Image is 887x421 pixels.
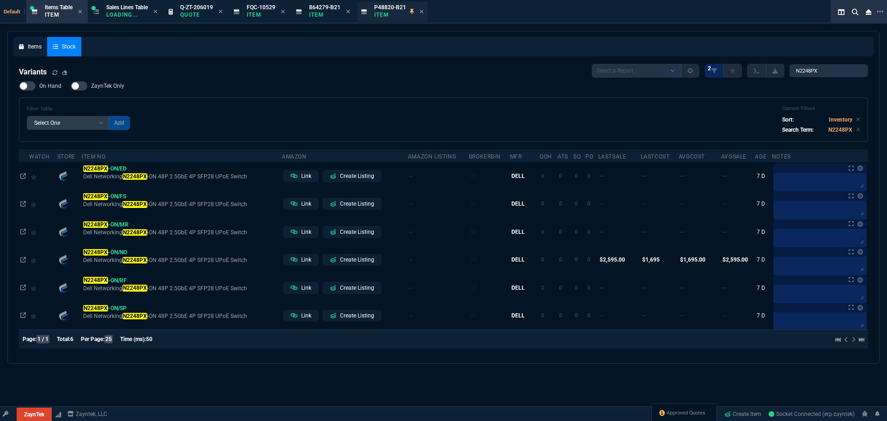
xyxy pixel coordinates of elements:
p: Quote [180,11,213,18]
div: Add to Watchlist [30,309,55,322]
span: $0 [470,312,477,319]
td: 7 D [755,190,772,218]
a: Create Listing [322,254,382,266]
span: $2,595.00 [600,256,625,263]
span: $0 [470,285,477,291]
a: Create Listing [322,198,382,210]
nx-icon: Close Tab [78,8,82,16]
td: Dell Networking N2248PX-ON 48P 2.5GbE 4P SFP28 UPoE Switch [82,274,282,301]
div: Mfr [510,153,522,160]
span: -- [600,201,604,207]
span: -- [680,173,685,179]
span: Items Table [45,4,73,11]
p: Loading... [106,11,148,18]
h4: Variants [19,67,47,78]
span: -- [680,201,685,207]
nx-icon: Search [848,6,862,18]
span: -- [642,229,647,235]
span: -ON/FS [83,193,126,200]
mark: N2248PX [122,313,147,319]
h6: Current Filters [782,105,860,112]
mark: N2248PX [122,173,147,180]
div: Add to Watchlist [30,226,55,238]
a: Link [283,282,319,294]
span: 864279-B21 [309,4,340,11]
a: Create Listing [322,170,382,182]
mark: N2248PX [122,257,147,263]
td: 0 [585,274,598,301]
span: Total: [57,336,70,342]
p: -- [409,228,468,236]
p: -- [409,200,468,208]
nx-icon: Open In Opposite Panel [20,256,26,263]
div: Notes [772,153,791,160]
div: Amazon Listing [408,153,456,160]
div: AvgSale [721,153,747,160]
p: Search Term: [782,126,814,134]
span: -- [642,201,647,207]
nx-icon: Close Tab [419,8,424,16]
span: 6 [70,336,73,342]
span: FQC-10529 [247,4,275,11]
div: Amazon [282,153,307,160]
span: -- [680,312,685,319]
nx-icon: Open In Opposite Panel [20,173,26,179]
div: Add to Watchlist [30,170,55,183]
h6: Filter Table [27,106,130,112]
a: Create Listing [322,310,382,322]
a: q_k0mgVFSPGDM1UxAADq [769,410,855,418]
span: $0 [470,256,477,263]
span: 2 [708,65,711,72]
td: Dell Networking N2248PX-ON 48P 2.5GbE 4P SFP28 UPoE Switch [82,246,282,274]
span: -- [680,285,685,291]
span: Dell Networking -ON 48P 2.5GbE 4P SFP28 UPoE Switch [83,256,280,264]
div: lastSale [598,153,626,160]
mark: N2248PX [83,305,108,311]
p: -- [409,172,468,180]
td: 7 D [755,274,772,301]
span: 0 [541,229,544,235]
span: 50 [146,336,152,342]
span: 1 / 1 [36,335,49,343]
span: DELL [511,256,525,263]
code: Inventory [829,116,852,123]
nx-icon: Open New Tab [877,7,883,16]
mark: N2248PX [83,165,108,172]
td: Dell Networking N2248PX-ON 48P 2.5GbE 4P SFP28 UPoE Switch [82,218,282,246]
span: 0 [559,312,562,319]
span: $0 [470,229,477,235]
span: DELL [511,229,525,235]
span: -- [600,173,604,179]
nx-icon: Open In Opposite Panel [20,285,26,291]
span: Dell Networking -ON 48P 2.5GbE 4P SFP28 UPoE Switch [83,201,280,208]
mark: N2248PX [83,193,108,200]
span: Dell Networking -ON 48P 2.5GbE 4P SFP28 UPoE Switch [83,312,280,320]
div: Store [57,153,75,160]
nx-icon: Close Tab [346,8,350,16]
mark: N2248PX [83,249,108,256]
div: BrokerBin [469,153,500,160]
div: SO [573,153,581,160]
nx-icon: Close Tab [153,8,158,16]
mark: N2248PX [122,229,147,236]
span: -- [642,285,647,291]
span: 0 [541,201,544,207]
span: Per Page: [81,336,104,342]
span: Dell Networking -ON 48P 2.5GbE 4P SFP28 UPoE Switch [83,173,280,180]
input: Search [790,64,868,77]
nx-icon: Close Tab [281,8,285,16]
td: Dell Networking N2248PX-ON 48P 2.5GbE 4P SFP28 UPoE Switch [82,190,282,218]
span: -ON/MR [83,221,128,228]
a: Link [283,170,319,182]
span: $2,595.00 [723,256,748,263]
span: -- [723,285,727,291]
td: 7 D [755,218,772,246]
td: 0 [573,190,585,218]
span: -- [680,229,685,235]
mark: N2248PX [83,277,108,283]
a: Link [283,226,319,238]
p: Item [374,11,406,18]
span: 0 [559,285,562,291]
span: On Hand [39,82,61,90]
nx-icon: Open In Opposite Panel [20,201,26,207]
